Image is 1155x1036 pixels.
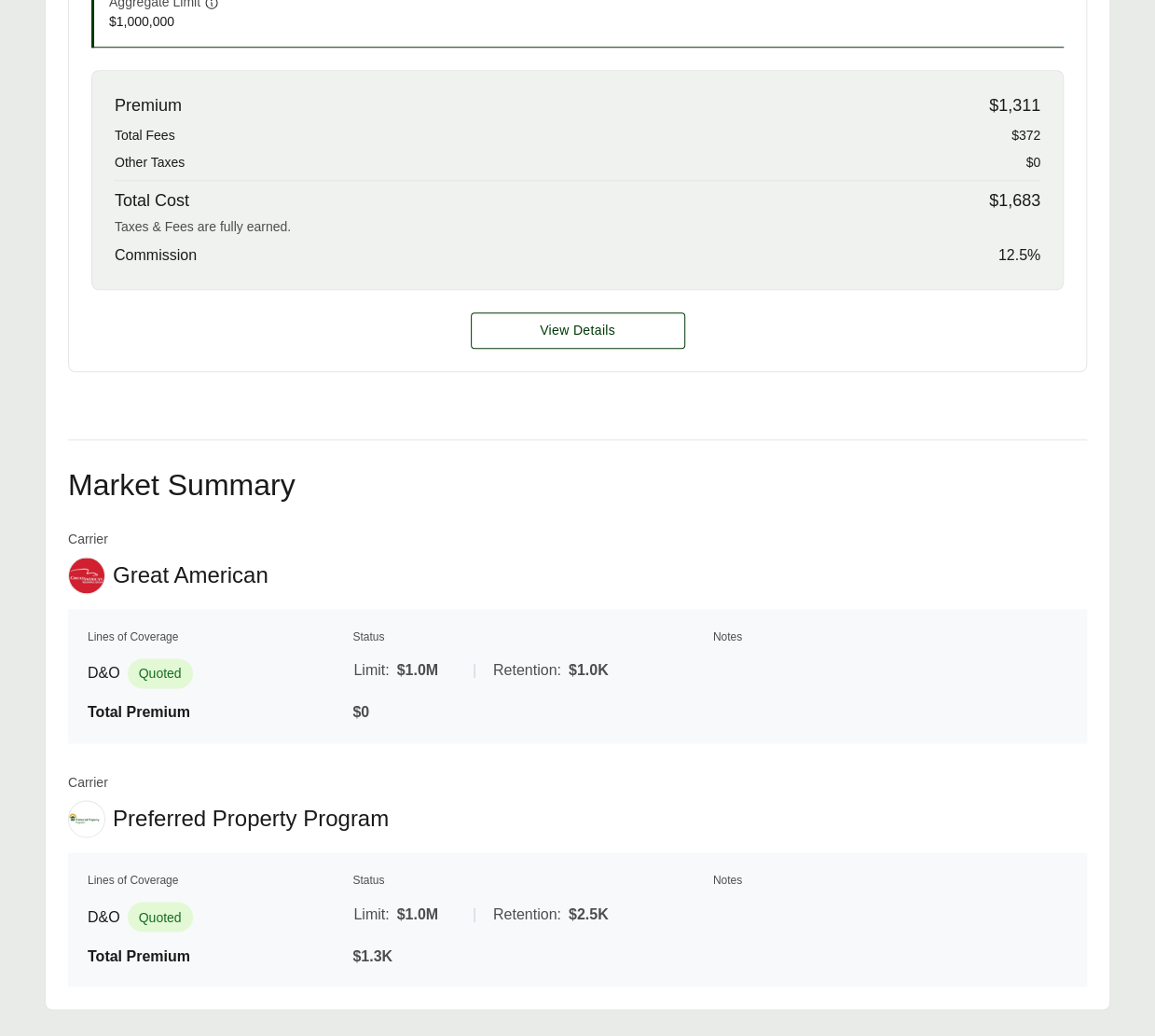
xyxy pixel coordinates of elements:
span: Limit: [353,903,389,925]
span: $0 [352,704,369,720]
span: Great American [113,561,268,589]
span: Quoted [128,658,193,688]
span: $1.0M [397,903,438,925]
span: $372 [1011,126,1040,145]
span: $2.5K [569,903,609,925]
span: Carrier [68,773,389,793]
th: Notes [712,871,1068,890]
h2: Market Summary [68,470,1087,500]
th: Lines of Coverage [87,628,348,646]
th: Status [351,871,708,890]
span: $1,311 [989,93,1040,118]
span: Total Fees [115,126,175,145]
span: $0 [1025,153,1040,173]
span: D&O [88,905,120,928]
span: $1.3K [352,947,392,963]
span: | [473,905,476,921]
span: Commission [115,244,197,267]
th: Lines of Coverage [87,871,348,890]
span: $1,683 [989,188,1040,214]
span: Other Taxes [115,153,185,173]
a: PPP D&O details [471,312,685,349]
span: Total Cost [115,188,189,214]
img: Preferred Property Program [69,801,104,836]
div: Taxes & Fees are fully earned. [115,217,1040,237]
span: View Details [540,321,615,340]
span: Preferred Property Program [113,805,389,833]
span: Total Premium [88,704,190,720]
th: Status [351,628,708,646]
span: D&O [88,662,120,684]
img: Great American [69,558,104,593]
span: Quoted [128,902,193,932]
span: Retention: [493,659,561,682]
span: Limit: [353,659,389,682]
span: Premium [115,93,182,118]
span: 12.5 % [998,244,1040,267]
span: $1.0K [569,659,609,682]
th: Notes [712,628,1068,646]
span: Carrier [68,530,268,549]
span: Retention: [493,903,561,925]
span: Total Premium [88,947,190,963]
span: $1.0M [397,659,438,682]
button: View Details [471,312,685,349]
span: $1,000,000 [109,12,422,32]
span: | [473,662,476,678]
